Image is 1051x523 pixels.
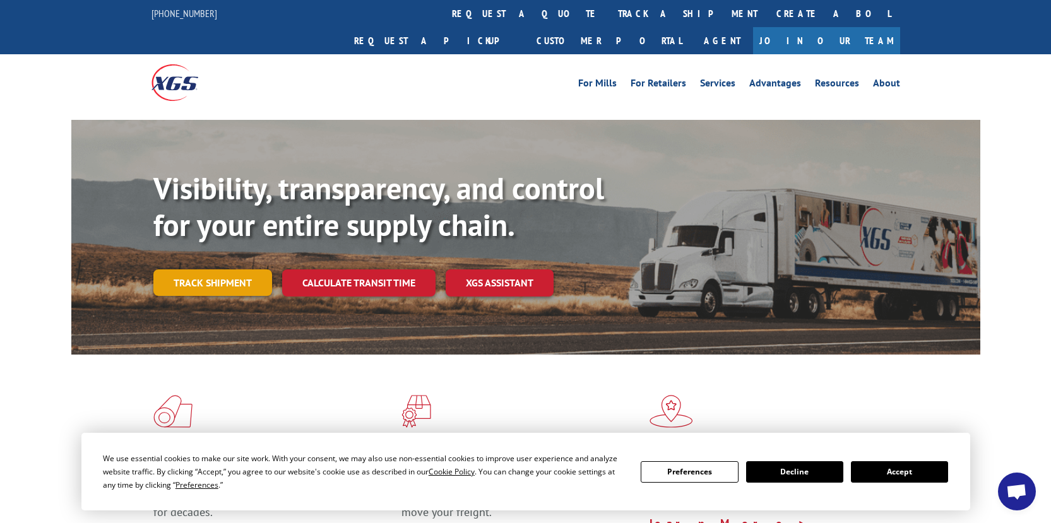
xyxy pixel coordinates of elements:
span: Cookie Policy [429,466,475,477]
a: Join Our Team [753,27,900,54]
span: As an industry carrier of choice, XGS has brought innovation and dedication to flooring logistics... [153,474,391,519]
a: Calculate transit time [282,269,436,297]
a: Customer Portal [527,27,691,54]
a: Resources [815,78,859,92]
img: xgs-icon-total-supply-chain-intelligence-red [153,395,193,428]
a: [PHONE_NUMBER] [151,7,217,20]
img: xgs-icon-flagship-distribution-model-red [650,395,693,428]
a: Open chat [998,473,1036,510]
a: Agent [691,27,753,54]
a: For Mills [578,78,617,92]
a: XGS ASSISTANT [446,269,554,297]
a: For Retailers [631,78,686,92]
a: About [873,78,900,92]
a: Services [700,78,735,92]
button: Decline [746,461,843,483]
a: Track shipment [153,269,272,296]
a: Advantages [749,78,801,92]
div: Cookie Consent Prompt [81,433,970,510]
button: Accept [851,461,948,483]
b: Visibility, transparency, and control for your entire supply chain. [153,168,604,244]
span: Preferences [175,479,218,490]
button: Preferences [641,461,738,483]
img: xgs-icon-focused-on-flooring-red [401,395,431,428]
a: Request a pickup [345,27,527,54]
div: We use essential cookies to make our site work. With your consent, we may also use non-essential ... [103,452,626,491]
